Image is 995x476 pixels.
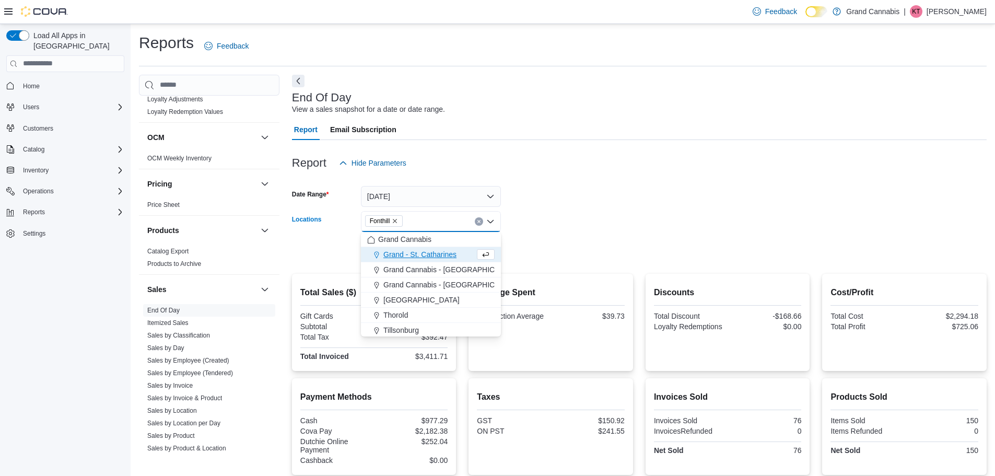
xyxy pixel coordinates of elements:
[147,432,195,439] a: Sales by Product
[830,322,902,331] div: Total Profit
[292,157,326,169] h3: Report
[904,5,906,18] p: |
[361,232,501,338] div: Choose from the following options
[147,306,180,315] span: End Of Day
[147,284,167,295] h3: Sales
[139,93,279,122] div: Loyalty
[23,103,39,111] span: Users
[292,215,322,224] label: Locations
[300,333,372,341] div: Total Tax
[147,260,201,268] a: Products to Archive
[654,391,802,403] h2: Invoices Sold
[300,352,349,361] strong: Total Invoiced
[907,312,978,320] div: $2,294.18
[361,277,501,293] button: Grand Cannabis - [GEOGRAPHIC_DATA]
[475,217,483,226] button: Clear input
[19,122,57,135] a: Customers
[147,201,180,208] a: Price Sheet
[383,325,419,335] span: Tillsonburg
[259,131,271,144] button: OCM
[830,427,902,435] div: Items Refunded
[654,322,725,331] div: Loyalty Redemptions
[19,227,50,240] a: Settings
[147,407,197,415] span: Sales by Location
[907,416,978,425] div: 150
[361,293,501,308] button: [GEOGRAPHIC_DATA]
[361,262,501,277] button: Grand Cannabis - [GEOGRAPHIC_DATA]
[300,416,372,425] div: Cash
[23,166,49,175] span: Inventory
[654,416,725,425] div: Invoices Sold
[330,119,396,140] span: Email Subscription
[147,332,210,339] a: Sales by Classification
[19,185,124,198] span: Operations
[300,322,372,331] div: Subtotal
[361,323,501,338] button: Tillsonburg
[383,310,408,320] span: Thorold
[376,427,448,435] div: $2,182.38
[259,283,271,296] button: Sales
[376,352,448,361] div: $3,411.71
[654,286,802,299] h2: Discounts
[259,178,271,190] button: Pricing
[361,186,501,207] button: [DATE]
[147,369,233,377] span: Sales by Employee (Tendered)
[147,420,220,427] a: Sales by Location per Day
[6,74,124,269] nav: Complex example
[2,226,128,241] button: Settings
[292,91,352,104] h3: End Of Day
[147,108,223,115] a: Loyalty Redemption Values
[147,307,180,314] a: End Of Day
[370,216,390,226] span: Fonthill
[147,407,197,414] a: Sales by Location
[907,427,978,435] div: 0
[383,249,456,260] span: Grand - St. Catharines
[830,286,978,299] h2: Cost/Profit
[147,356,229,365] span: Sales by Employee (Created)
[907,446,978,455] div: 150
[147,225,179,236] h3: Products
[2,100,128,114] button: Users
[361,247,501,262] button: Grand - St. Catharines
[300,437,372,454] div: Dutchie Online Payment
[292,75,305,87] button: Next
[907,322,978,331] div: $725.06
[805,6,827,17] input: Dark Mode
[352,158,406,168] span: Hide Parameters
[383,295,460,305] span: [GEOGRAPHIC_DATA]
[139,199,279,215] div: Pricing
[147,247,189,256] span: Catalog Export
[365,215,403,227] span: Fonthill
[765,6,797,17] span: Feedback
[19,185,58,198] button: Operations
[846,5,899,18] p: Grand Cannabis
[654,312,725,320] div: Total Discount
[147,382,193,389] a: Sales by Invoice
[147,344,184,352] a: Sales by Day
[392,218,398,224] button: Remove Fonthill from selection in this group
[19,101,43,113] button: Users
[2,142,128,157] button: Catalog
[730,312,801,320] div: -$168.66
[200,36,253,56] a: Feedback
[147,154,212,162] span: OCM Weekly Inventory
[23,82,40,90] span: Home
[29,30,124,51] span: Load All Apps in [GEOGRAPHIC_DATA]
[477,427,548,435] div: ON PST
[300,391,448,403] h2: Payment Methods
[19,79,124,92] span: Home
[2,121,128,136] button: Customers
[292,190,329,199] label: Date Range
[147,394,222,402] span: Sales by Invoice & Product
[23,187,54,195] span: Operations
[23,124,53,133] span: Customers
[139,152,279,169] div: OCM
[477,391,625,403] h2: Taxes
[2,163,128,178] button: Inventory
[912,5,920,18] span: KT
[486,217,495,226] button: Close list of options
[376,333,448,341] div: $392.47
[147,357,229,364] a: Sales by Employee (Created)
